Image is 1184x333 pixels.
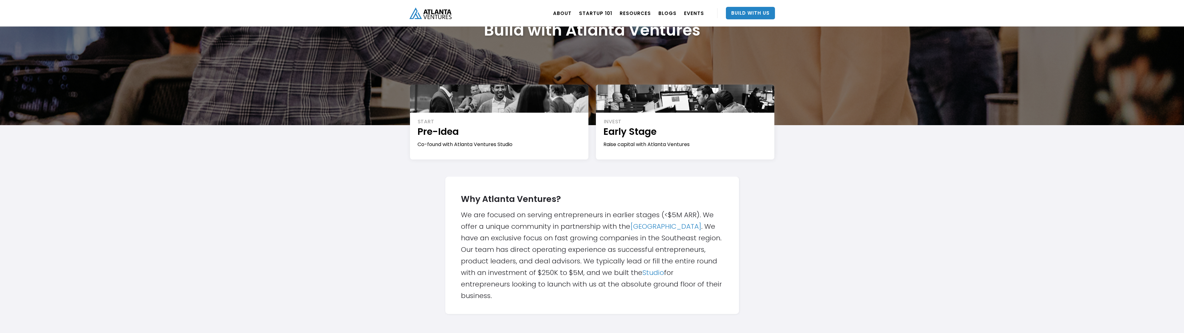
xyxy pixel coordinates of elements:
[658,4,677,22] a: BLOGS
[417,141,582,148] div: Co-found with Atlanta Ventures Studio
[596,85,774,159] a: INVESTEarly StageRaise capital with Atlanta Ventures
[684,4,704,22] a: EVENTS
[642,268,664,277] a: Studio
[630,222,701,231] a: [GEOGRAPHIC_DATA]
[604,118,767,125] div: INVEST
[461,189,723,301] div: We are focused on serving entrepreneurs in earlier stages (<$5M ARR). We offer a unique community...
[579,4,612,22] a: Startup 101
[410,85,588,159] a: STARTPre-IdeaCo-found with Atlanta Ventures Studio
[603,125,767,138] h1: Early Stage
[417,125,582,138] h1: Pre-Idea
[484,21,700,40] h1: Build with Atlanta Ventures
[603,141,767,148] div: Raise capital with Atlanta Ventures
[620,4,651,22] a: RESOURCES
[461,193,561,205] strong: Why Atlanta Ventures?
[726,7,775,19] a: Build With Us
[418,118,582,125] div: START
[553,4,572,22] a: ABOUT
